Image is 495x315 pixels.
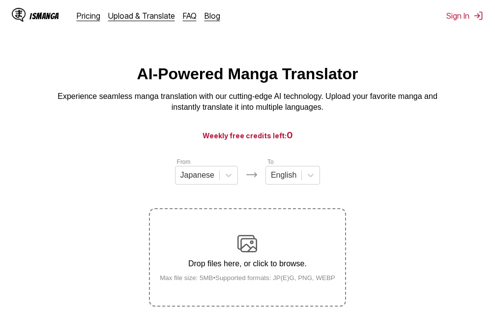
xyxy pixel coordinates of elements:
[287,130,293,140] span: 0
[204,11,220,21] a: Blog
[108,11,175,21] a: Upload & Translate
[29,11,59,21] div: IsManga
[152,274,343,282] small: Max file size: 5MB • Supported formats: JP(E)G, PNG, WEBP
[24,129,471,141] h3: Weekly free credits left:
[183,11,197,21] a: FAQ
[446,11,483,21] button: Sign In
[137,65,358,83] h1: AI-Powered Manga Translator
[246,169,258,181] img: Languages icon
[77,11,100,21] a: Pricing
[12,8,26,22] img: IsManga Logo
[12,8,77,24] a: IsManga LogoIsManga
[51,91,444,113] p: Experience seamless manga translation with our cutting-edge AI technology. Upload your favorite m...
[267,158,274,165] label: To
[177,158,191,165] label: From
[152,259,343,268] p: Drop files here, or click to browse.
[473,11,483,21] img: Sign out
